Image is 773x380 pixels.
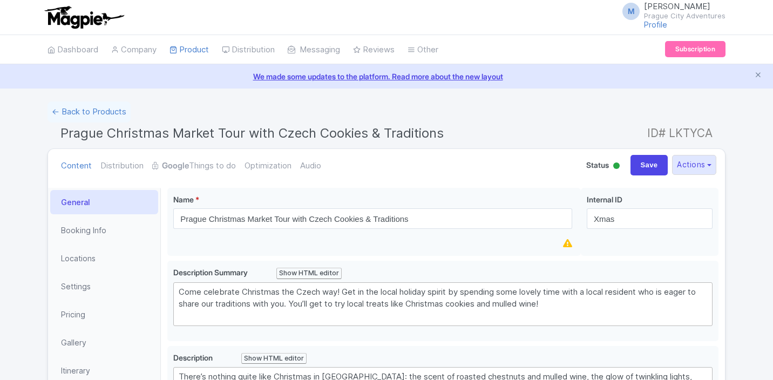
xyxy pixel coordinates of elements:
[50,274,158,298] a: Settings
[408,35,438,65] a: Other
[587,195,622,204] span: Internal ID
[644,12,725,19] small: Prague City Adventures
[173,353,214,362] span: Description
[665,41,725,57] a: Subscription
[50,246,158,270] a: Locations
[353,35,395,65] a: Reviews
[644,1,710,11] span: [PERSON_NAME]
[50,190,158,214] a: General
[48,35,98,65] a: Dashboard
[50,218,158,242] a: Booking Info
[754,70,762,82] button: Close announcement
[222,35,275,65] a: Distribution
[162,160,189,172] strong: Google
[586,159,609,171] span: Status
[616,2,725,19] a: M [PERSON_NAME] Prague City Adventures
[48,101,131,123] a: ← Back to Products
[6,71,767,82] a: We made some updates to the platform. Read more about the new layout
[241,353,307,364] div: Show HTML editor
[179,286,707,323] div: Come celebrate Christmas the Czech way! Get in the local holiday spirit by spending some lovely t...
[245,149,291,183] a: Optimization
[630,155,668,175] input: Save
[622,3,640,20] span: M
[42,5,126,29] img: logo-ab69f6fb50320c5b225c76a69d11143b.png
[50,302,158,327] a: Pricing
[50,330,158,355] a: Gallery
[173,268,249,277] span: Description Summary
[169,35,209,65] a: Product
[672,155,716,175] button: Actions
[644,20,667,29] a: Profile
[100,149,144,183] a: Distribution
[300,149,321,183] a: Audio
[152,149,236,183] a: GoogleThings to do
[173,195,194,204] span: Name
[647,123,713,144] span: ID# LKTYCA
[61,149,92,183] a: Content
[276,268,342,279] div: Show HTML editor
[611,158,622,175] div: Active
[60,125,444,141] span: Prague Christmas Market Tour with Czech Cookies & Traditions
[288,35,340,65] a: Messaging
[111,35,157,65] a: Company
